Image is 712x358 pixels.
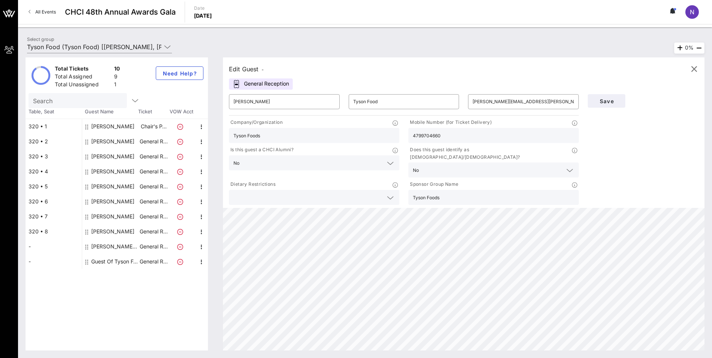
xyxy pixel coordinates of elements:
[138,239,169,254] p: General R…
[91,224,134,239] div: Belinda Garza
[26,239,82,254] div: -
[168,108,194,116] span: VOW Acct
[65,6,176,18] span: CHCI 48th Annual Awards Gala
[690,8,694,16] span: N
[588,94,625,108] button: Save
[26,119,82,134] div: 320 • 1
[685,5,699,19] div: N
[408,119,492,126] p: Mobile Number (for Ticket Delivery)
[156,66,203,80] button: Need Help?
[408,162,579,177] div: No
[138,119,169,134] p: Chair's P…
[194,12,212,20] p: [DATE]
[24,6,60,18] a: All Events
[35,9,56,15] span: All Events
[594,98,619,104] span: Save
[162,70,197,77] span: Need Help?
[138,209,169,224] p: General R…
[91,179,134,194] div: Kaycee Bidwell
[26,224,82,239] div: 320 • 8
[26,209,82,224] div: 320 • 7
[91,164,134,179] div: Rosa Lovaton
[408,181,458,188] p: Sponsor Group Name
[114,73,120,82] div: 9
[233,96,335,108] input: First Name*
[114,65,120,74] div: 10
[91,119,134,134] div: Nora Venegas
[26,134,82,149] div: 320 • 2
[262,67,264,72] span: -
[55,81,111,90] div: Total Unassigned
[229,64,264,74] div: Edit Guest
[353,96,455,108] input: Last Name*
[138,254,169,269] p: General R…
[26,194,82,209] div: 320 • 6
[229,181,275,188] p: Dietary Restrictions
[138,194,169,209] p: General R…
[233,161,239,166] div: No
[91,194,134,209] div: Sofia Giraldo
[55,73,111,82] div: Total Assigned
[229,155,399,170] div: No
[91,239,138,254] div: Ruth Bradley Tyson Food
[138,134,169,149] p: General R…
[26,108,82,116] span: Table, Seat
[91,254,138,269] div: Guest Of Tyson Food
[194,5,212,12] p: Date
[138,179,169,194] p: General R…
[27,36,54,42] label: Select group
[91,134,134,149] div: Chevon Fuller
[674,42,704,54] div: 0%
[55,65,111,74] div: Total Tickets
[138,224,169,239] p: General R…
[138,108,168,116] span: Ticket
[229,146,294,154] p: Is this guest a CHCI Alumni?
[26,164,82,179] div: 320 • 4
[473,96,574,108] input: Email*
[26,149,82,164] div: 320 • 3
[91,149,134,164] div: Enrique Avila
[229,78,293,90] div: General Reception
[408,146,572,161] p: Does this guest identify as [DEMOGRAPHIC_DATA]/[DEMOGRAPHIC_DATA]?
[26,179,82,194] div: 320 • 5
[114,81,120,90] div: 1
[26,254,82,269] div: -
[82,108,138,116] span: Guest Name
[413,168,419,173] div: No
[138,149,169,164] p: General R…
[229,119,283,126] p: Company/Organization
[91,209,134,224] div: Jordan Riche
[138,164,169,179] p: General R…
